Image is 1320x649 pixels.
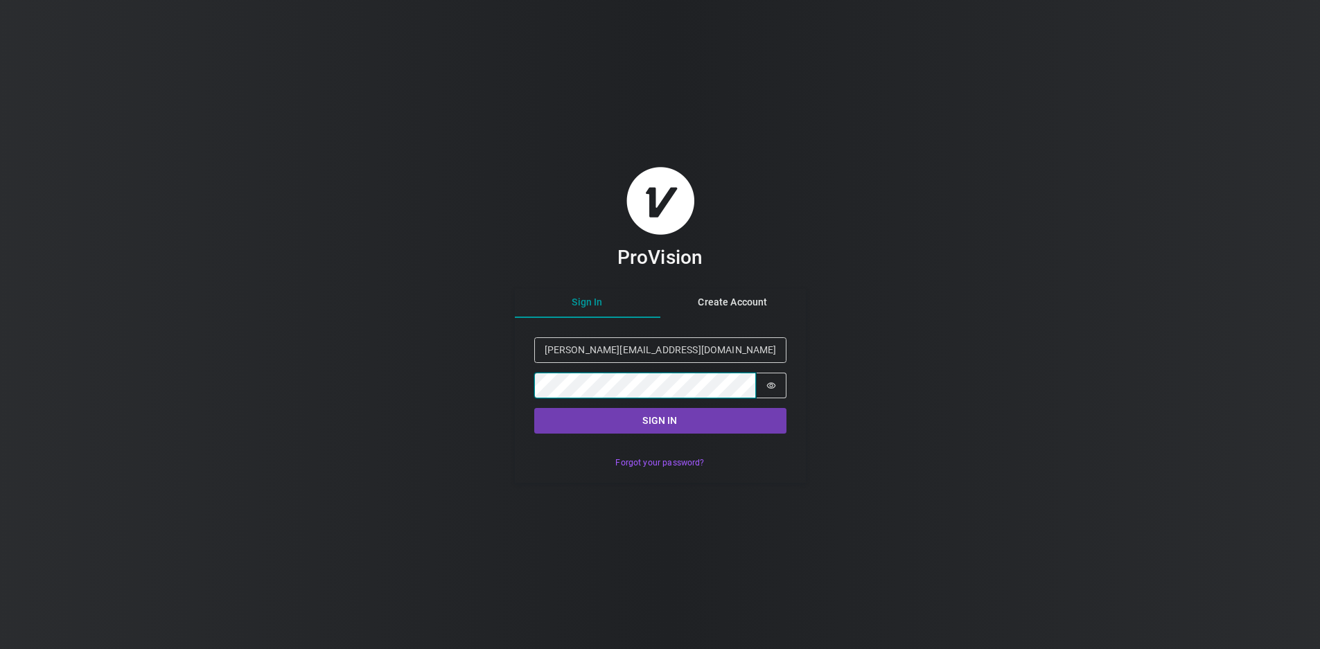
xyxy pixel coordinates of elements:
button: Forgot your password? [608,453,712,473]
button: Sign In [515,287,660,318]
button: Show password [756,373,786,398]
button: Sign in [534,408,786,434]
button: Create Account [660,287,806,318]
h3: ProVision [617,245,703,269]
input: Email [534,337,786,363]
